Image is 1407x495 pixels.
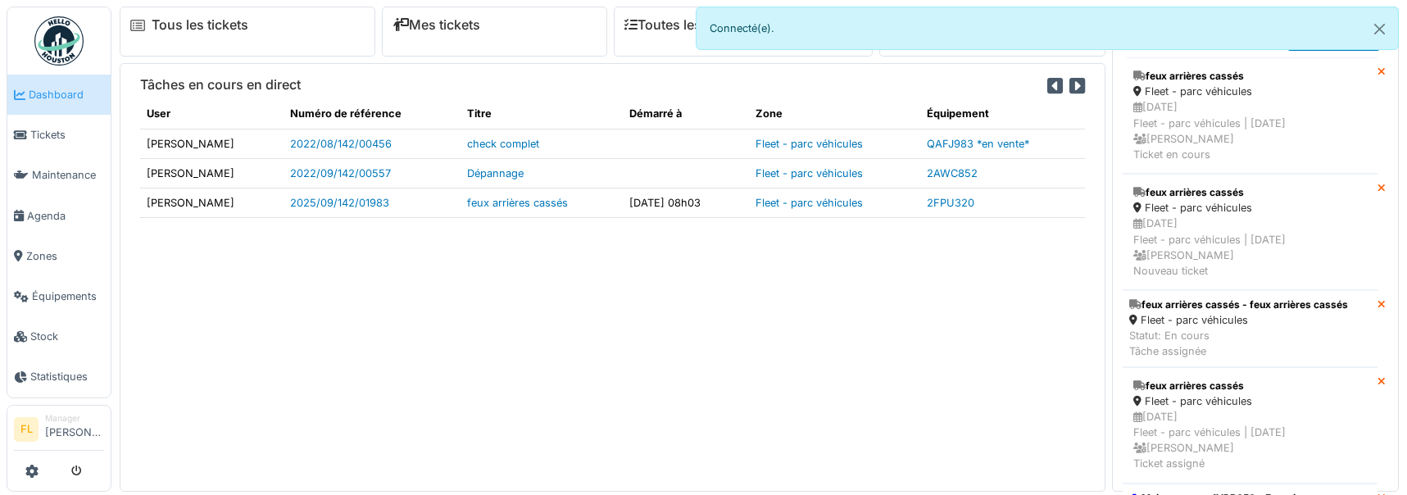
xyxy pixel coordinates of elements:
a: 2022/08/142/00456 [290,138,392,150]
div: feux arrières cassés - feux arrières cassés [1129,297,1348,312]
div: Statut: En cours Tâche assignée [1129,328,1348,359]
a: 2022/09/142/00557 [290,167,391,179]
span: Stock [30,329,104,344]
div: Fleet - parc véhicules [1133,200,1367,216]
td: [PERSON_NAME] [140,158,284,188]
span: Statistiques [30,369,104,384]
span: Dashboard [29,87,104,102]
a: 2AWC852 [927,167,978,179]
a: QAFJ983 *en vente* [927,138,1029,150]
a: Agenda [7,196,111,236]
li: FL [14,417,39,442]
button: Close [1361,7,1398,51]
div: Fleet - parc véhicules [1129,312,1348,328]
a: check complet [467,138,539,150]
a: Tous les tickets [152,17,248,33]
h6: Tâches en cours en direct [140,77,301,93]
div: [DATE] Fleet - parc véhicules | [DATE] [PERSON_NAME] Nouveau ticket [1133,216,1367,279]
a: 2025/09/142/01983 [290,197,389,209]
a: feux arrières cassés Fleet - parc véhicules [DATE]Fleet - parc véhicules | [DATE] [PERSON_NAME]No... [1123,174,1377,290]
div: feux arrières cassés [1133,185,1367,200]
th: Titre [461,99,623,129]
a: Maintenance [7,155,111,195]
a: Zones [7,236,111,276]
th: Numéro de référence [284,99,461,129]
a: 2FPU320 [927,197,974,209]
a: Fleet - parc véhicules [756,138,863,150]
div: Manager [45,412,104,425]
span: Zones [26,248,104,264]
div: feux arrières cassés [1133,69,1367,84]
a: feux arrières cassés Fleet - parc véhicules [DATE]Fleet - parc véhicules | [DATE] [PERSON_NAME]Ti... [1123,367,1377,484]
th: Zone [749,99,920,129]
div: [DATE] Fleet - parc véhicules | [DATE] [PERSON_NAME] Ticket en cours [1133,99,1367,162]
span: Tickets [30,127,104,143]
a: Tickets [7,115,111,155]
a: feux arrières cassés [467,197,568,209]
a: FL Manager[PERSON_NAME] [14,412,104,452]
a: Stock [7,316,111,356]
div: Fleet - parc véhicules [1133,393,1367,409]
th: Démarré à [623,99,749,129]
span: translation missing: fr.shared.user [147,107,170,120]
a: Statistiques [7,356,111,397]
div: feux arrières cassés [1133,379,1367,393]
td: [PERSON_NAME] [140,188,284,217]
div: Connecté(e). [696,7,1400,50]
td: [PERSON_NAME] [140,129,284,158]
a: Dépannage [467,167,524,179]
span: Agenda [27,208,104,224]
a: Dashboard [7,75,111,115]
img: Badge_color-CXgf-gQk.svg [34,16,84,66]
a: feux arrières cassés Fleet - parc véhicules [DATE]Fleet - parc véhicules | [DATE] [PERSON_NAME]Ti... [1123,57,1377,174]
li: [PERSON_NAME] [45,412,104,447]
a: Fleet - parc véhicules [756,167,863,179]
a: Mes tickets [393,17,480,33]
a: Équipements [7,276,111,316]
a: Fleet - parc véhicules [756,197,863,209]
a: feux arrières cassés - feux arrières cassés Fleet - parc véhicules Statut: En coursTâche assignée [1123,290,1377,367]
a: Toutes les tâches [624,17,747,33]
span: Équipements [32,288,104,304]
td: [DATE] 08h03 [623,188,749,217]
div: [DATE] Fleet - parc véhicules | [DATE] [PERSON_NAME] Ticket assigné [1133,409,1367,472]
th: Équipement [920,99,1085,129]
div: Fleet - parc véhicules [1133,84,1367,99]
span: Maintenance [32,167,104,183]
